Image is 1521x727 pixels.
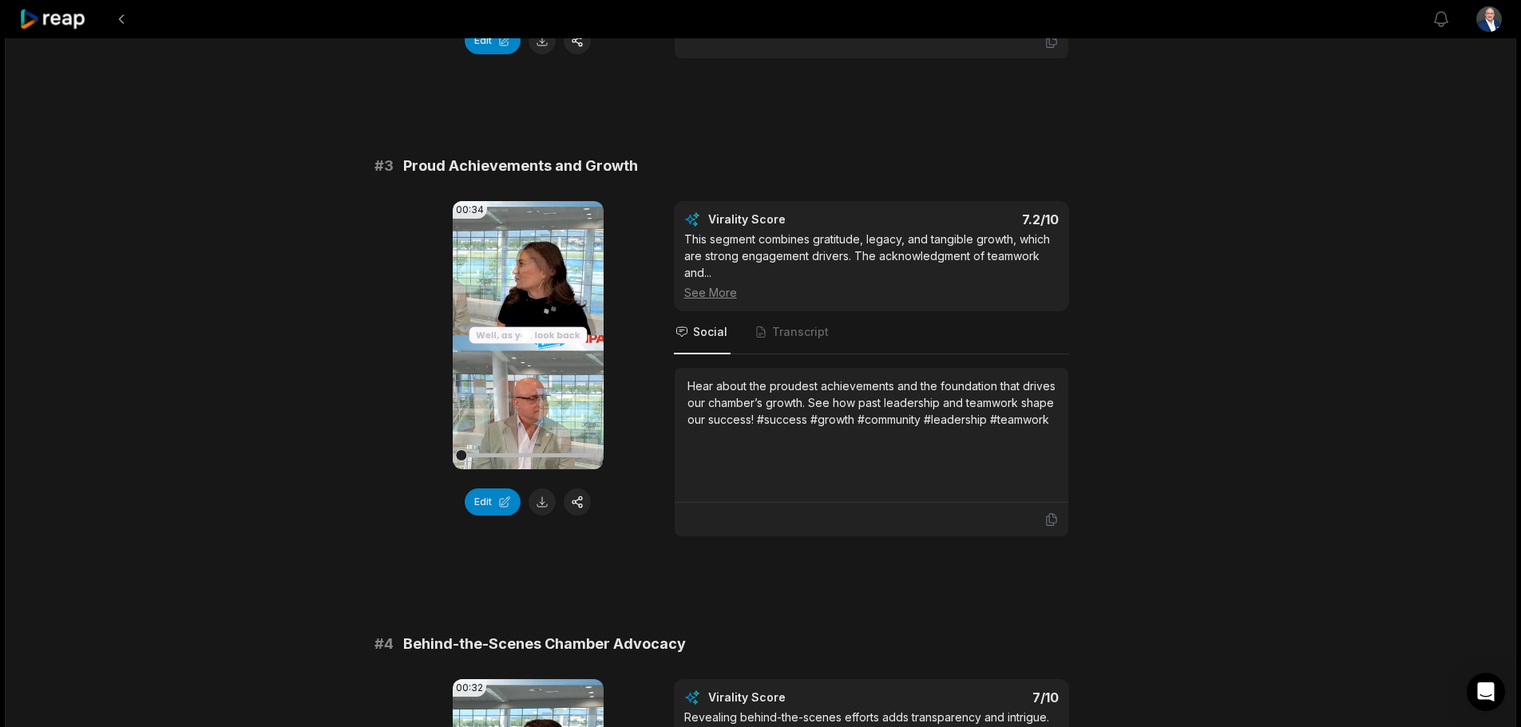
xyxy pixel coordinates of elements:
div: Virality Score [708,211,880,227]
div: Open Intercom Messenger [1467,673,1505,711]
div: 7 /10 [887,689,1059,705]
span: Transcript [772,324,829,340]
span: # 4 [374,633,394,655]
nav: Tabs [674,311,1069,354]
span: Social [693,324,727,340]
span: Behind-the-Scenes Chamber Advocacy [403,633,686,655]
div: Hear about the proudest achievements and the foundation that drives our chamber’s growth. See how... [687,377,1056,428]
div: Virality Score [708,689,880,705]
button: Edit [465,488,521,516]
div: See More [684,284,1059,301]
video: Your browser does not support mp4 format. [453,201,604,469]
span: # 3 [374,155,394,177]
button: Edit [465,27,521,54]
div: 7.2 /10 [887,211,1059,227]
div: This segment combines gratitude, legacy, and tangible growth, which are strong engagement drivers... [684,231,1059,301]
span: Proud Achievements and Growth [403,155,638,177]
